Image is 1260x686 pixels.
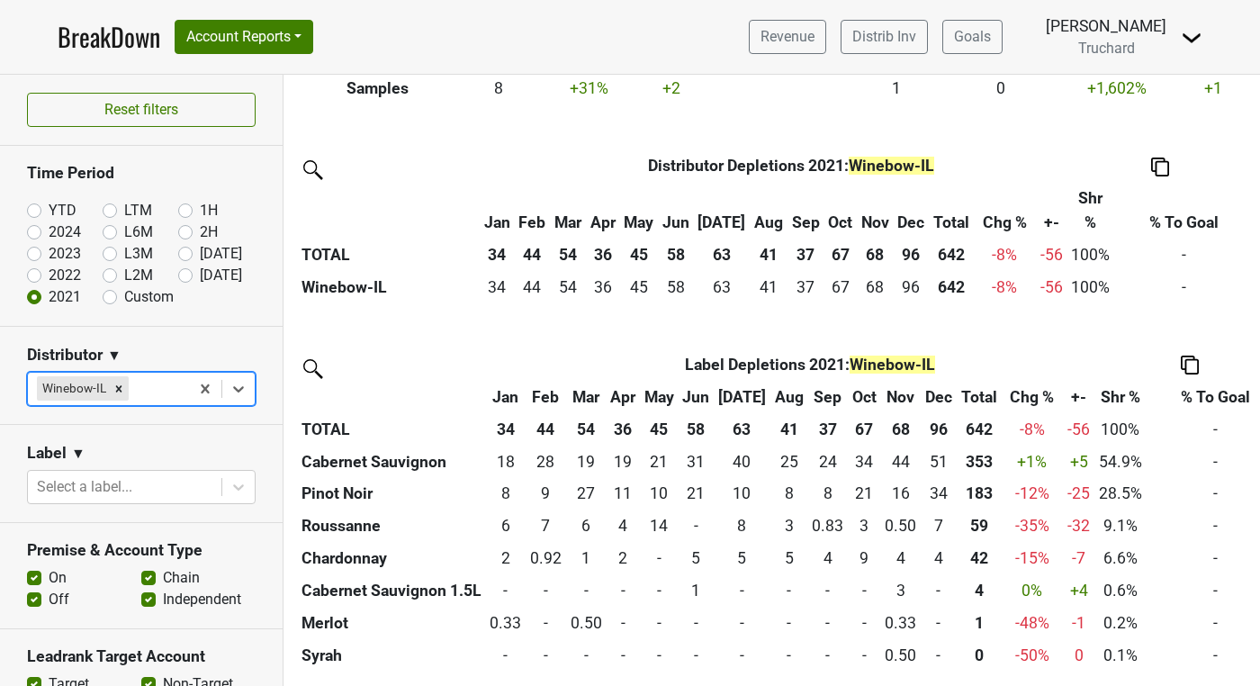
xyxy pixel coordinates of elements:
[885,450,916,474] div: 44
[754,275,783,299] div: 41
[27,164,256,183] h3: Time Period
[566,575,607,608] td: 0
[662,275,689,299] div: 58
[848,543,881,575] td: 8.667
[297,72,457,104] th: Samples
[1067,482,1090,505] div: -25
[682,450,709,474] div: 31
[679,478,715,510] td: 21.25
[957,413,1002,446] th: 642
[586,271,620,303] td: 35.666
[807,413,848,446] th: 37
[658,182,694,238] th: Jun: activate to sort column ascending
[852,546,877,570] div: 9
[297,446,486,478] th: Cabernet Sauvignon
[606,575,640,608] td: 0
[297,381,486,413] th: &nbsp;: activate to sort column ascending
[1001,446,1063,478] td: +1 %
[881,478,922,510] td: 15.833
[49,200,76,221] label: YTD
[107,345,121,366] span: ▼
[885,514,916,537] div: 0.50
[526,348,1094,381] th: Label Depletions 2021 :
[526,575,566,608] td: 0
[921,510,957,543] td: 7
[297,154,326,183] img: filter
[857,271,894,303] td: 67.75
[881,413,922,446] th: 68
[885,482,916,505] div: 16
[679,381,715,413] th: Jun: activate to sort column ascending
[843,72,949,104] td: 1
[530,482,562,505] div: 9
[961,450,997,474] div: 353
[490,450,521,474] div: 18
[109,376,129,400] div: Remove Winebow-IL
[526,543,566,575] td: 0.917
[775,450,804,474] div: 25
[1053,72,1180,104] td: +1,602 %
[1094,413,1147,446] td: 100%
[619,271,658,303] td: 45.25
[566,510,607,543] td: 6
[1001,381,1063,413] th: Chg %: activate to sort column ascending
[857,239,894,271] th: 68
[480,271,515,303] td: 34.417
[1180,72,1246,104] td: +1
[486,575,526,608] td: 0
[27,541,256,560] h3: Premise & Account Type
[526,478,566,510] td: 8.75
[606,381,640,413] th: Apr: activate to sort column ascending
[200,200,218,221] label: 1H
[1001,575,1063,608] td: 0 %
[566,543,607,575] td: 1.25
[697,275,745,299] div: 63
[714,575,770,608] td: 0
[749,20,826,54] a: Revenue
[518,275,545,299] div: 44
[606,413,640,446] th: 36
[1114,239,1253,271] td: -
[770,446,808,478] td: 24.5
[812,482,843,505] div: 8
[807,510,848,543] td: 0.833
[807,381,848,413] th: Sep: activate to sort column ascending
[812,450,843,474] div: 24
[848,446,881,478] td: 33.583
[921,381,957,413] th: Dec: activate to sort column ascending
[658,239,694,271] th: 58
[490,514,521,537] div: 6
[807,446,848,478] td: 24.25
[957,510,1002,543] th: 58.501
[526,446,566,478] td: 27.5
[640,413,679,446] th: 45
[526,510,566,543] td: 6.667
[606,478,640,510] td: 10.833
[566,478,607,510] td: 27.25
[679,510,715,543] td: 0
[848,478,881,510] td: 21
[770,543,808,575] td: 5
[1063,413,1094,446] td: -56
[714,413,770,446] th: 63
[775,482,804,505] div: 8
[770,510,808,543] td: 3.167
[1094,446,1147,478] td: 54.9%
[124,243,153,265] label: L3M
[921,446,957,478] td: 51.416
[812,546,843,570] div: 4
[694,239,751,271] th: 63
[163,589,241,610] label: Independent
[1181,356,1199,375] img: Copy to clipboard
[957,446,1002,478] th: 352.500
[925,450,952,474] div: 51
[894,271,930,303] td: 96.249
[644,514,674,537] div: 14
[71,443,85,465] span: ▼
[714,381,770,413] th: Jul: activate to sort column ascending
[49,589,69,610] label: Off
[921,575,957,608] td: 0
[807,543,848,575] td: 4.334
[49,567,67,589] label: On
[682,546,709,570] div: 5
